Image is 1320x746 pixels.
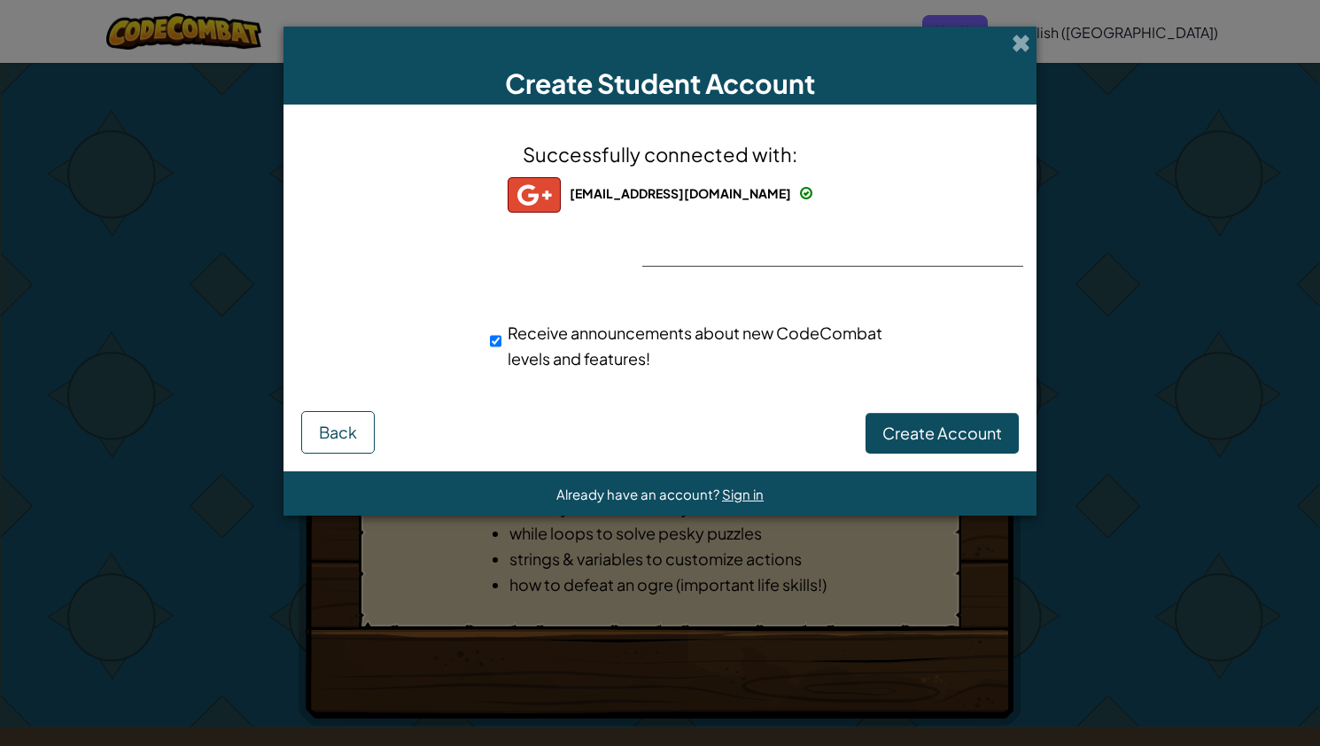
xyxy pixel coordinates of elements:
button: Back [301,411,375,454]
span: Create Account [882,423,1002,443]
span: Receive announcements about new CodeCombat levels and features! [508,322,882,369]
span: Back [319,422,357,442]
input: Receive announcements about new CodeCombat levels and features! [490,323,501,359]
span: Create Student Account [505,66,815,100]
a: Sign in [722,486,764,502]
span: [EMAIL_ADDRESS][DOMAIN_NAME] [570,185,791,201]
span: Successfully connected with: [523,142,797,167]
img: gplus_small.png [508,177,561,213]
span: Already have an account? [556,486,722,502]
button: Create Account [866,413,1019,454]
